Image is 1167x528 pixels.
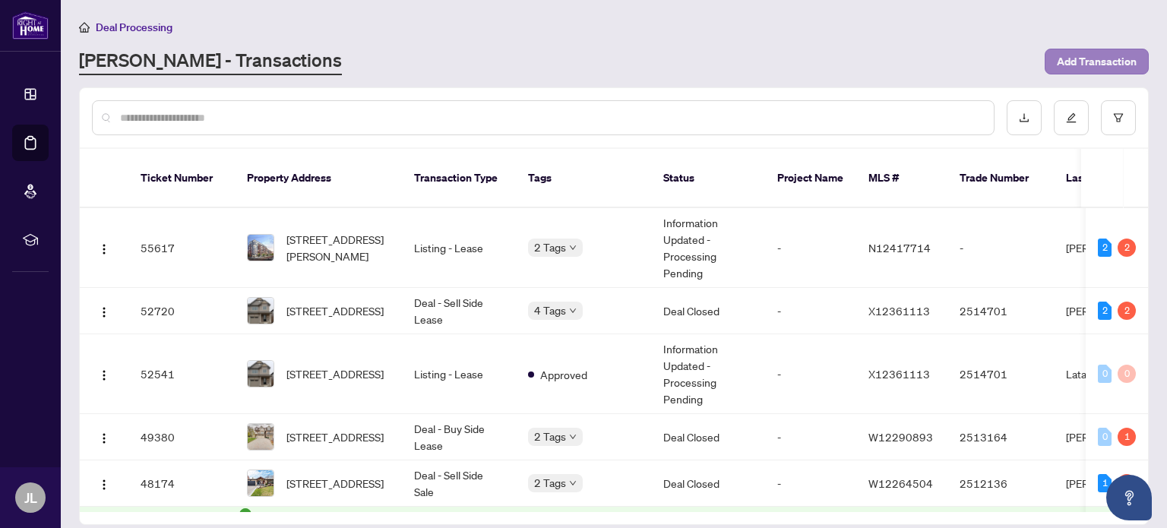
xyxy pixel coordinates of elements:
[1054,100,1089,135] button: edit
[856,149,947,208] th: MLS #
[1106,475,1152,520] button: Open asap
[868,367,930,381] span: X12361113
[79,48,342,75] a: [PERSON_NAME] - Transactions
[98,306,110,318] img: Logo
[1019,112,1029,123] span: download
[128,149,235,208] th: Ticket Number
[1057,49,1137,74] span: Add Transaction
[651,288,765,334] td: Deal Closed
[765,149,856,208] th: Project Name
[1118,365,1136,383] div: 0
[12,11,49,40] img: logo
[402,460,516,507] td: Deal - Sell Side Sale
[92,299,116,323] button: Logo
[540,366,587,383] span: Approved
[128,414,235,460] td: 49380
[765,334,856,414] td: -
[868,430,933,444] span: W12290893
[402,149,516,208] th: Transaction Type
[765,288,856,334] td: -
[92,362,116,386] button: Logo
[765,414,856,460] td: -
[98,432,110,444] img: Logo
[947,208,1054,288] td: -
[569,307,577,315] span: down
[96,21,172,34] span: Deal Processing
[947,288,1054,334] td: 2514701
[947,460,1054,507] td: 2512136
[1113,112,1124,123] span: filter
[569,479,577,487] span: down
[868,304,930,318] span: X12361113
[1098,474,1112,492] div: 1
[98,479,110,491] img: Logo
[534,302,566,319] span: 4 Tags
[765,460,856,507] td: -
[534,428,566,445] span: 2 Tags
[947,414,1054,460] td: 2513164
[1118,474,1136,492] div: 3
[1118,239,1136,257] div: 2
[534,239,566,256] span: 2 Tags
[402,208,516,288] td: Listing - Lease
[286,302,384,319] span: [STREET_ADDRESS]
[128,208,235,288] td: 55617
[534,474,566,492] span: 2 Tags
[1007,100,1042,135] button: download
[569,433,577,441] span: down
[286,231,390,264] span: [STREET_ADDRESS][PERSON_NAME]
[569,244,577,251] span: down
[286,365,384,382] span: [STREET_ADDRESS]
[248,235,274,261] img: thumbnail-img
[235,149,402,208] th: Property Address
[98,369,110,381] img: Logo
[1098,428,1112,446] div: 0
[402,288,516,334] td: Deal - Sell Side Lease
[651,460,765,507] td: Deal Closed
[1098,365,1112,383] div: 0
[947,334,1054,414] td: 2514701
[1098,302,1112,320] div: 2
[1098,239,1112,257] div: 2
[516,149,651,208] th: Tags
[1066,112,1077,123] span: edit
[868,476,933,490] span: W12264504
[402,334,516,414] td: Listing - Lease
[24,487,37,508] span: JL
[651,149,765,208] th: Status
[651,208,765,288] td: Information Updated - Processing Pending
[651,414,765,460] td: Deal Closed
[286,475,384,492] span: [STREET_ADDRESS]
[92,425,116,449] button: Logo
[765,208,856,288] td: -
[128,334,235,414] td: 52541
[248,424,274,450] img: thumbnail-img
[1045,49,1149,74] button: Add Transaction
[947,149,1054,208] th: Trade Number
[128,288,235,334] td: 52720
[239,508,251,520] span: check-circle
[248,361,274,387] img: thumbnail-img
[248,470,274,496] img: thumbnail-img
[248,298,274,324] img: thumbnail-img
[79,22,90,33] span: home
[1118,428,1136,446] div: 1
[128,460,235,507] td: 48174
[402,414,516,460] td: Deal - Buy Side Lease
[98,243,110,255] img: Logo
[1101,100,1136,135] button: filter
[868,241,931,255] span: N12417714
[92,471,116,495] button: Logo
[651,334,765,414] td: Information Updated - Processing Pending
[1118,302,1136,320] div: 2
[92,236,116,260] button: Logo
[286,428,384,445] span: [STREET_ADDRESS]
